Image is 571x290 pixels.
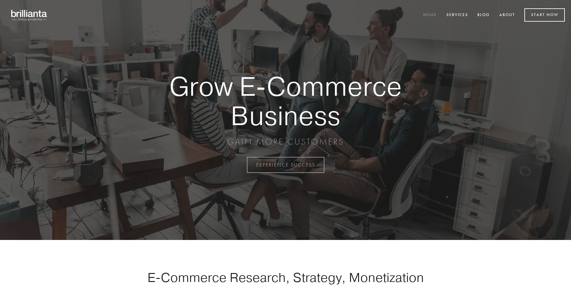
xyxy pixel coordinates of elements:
a: Home [419,10,441,20]
a: Services [442,10,472,20]
a: Blog [473,10,494,20]
a: Start Now [524,8,565,22]
strong: Grow E-Commerce Business [148,72,423,130]
p: GAIN MORE CUSTOMERS [148,136,423,147]
a: EXPERIENCE SUCCESS [247,157,324,173]
img: brillianta - research, strategy, marketing [6,6,53,24]
h1: E-Commerce Research, Strategy, Monetization [128,270,443,285]
a: About [495,10,519,20]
